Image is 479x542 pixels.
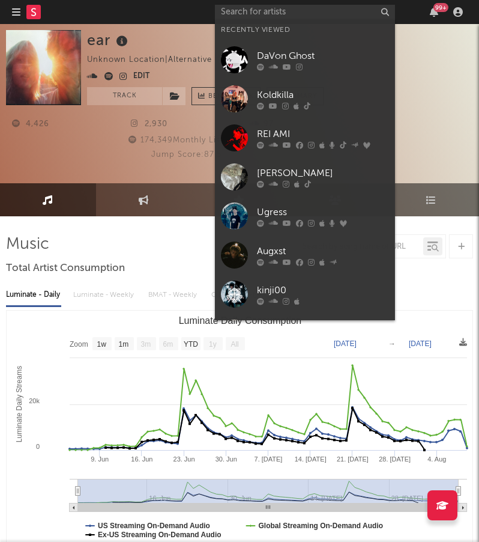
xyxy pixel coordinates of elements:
button: 99+ [430,7,438,17]
text: 4. Aug [427,455,446,463]
div: [PERSON_NAME] [257,166,389,181]
text: 23. Jun [173,455,195,463]
a: REI AMI [215,118,395,157]
span: Jump Score: 87.5 [151,151,221,159]
text: All [230,340,238,349]
div: Koldkilla [257,88,389,103]
a: AmiiFy [215,314,395,353]
text: [DATE] [334,340,357,348]
div: DaVon Ghost [257,49,389,64]
text: 14. [DATE] [295,455,327,463]
text: 1y [209,340,217,349]
span: Total Artist Consumption [6,261,125,276]
div: Recently Viewed [221,23,389,37]
text: 20k [29,397,40,404]
button: Track [87,87,162,105]
text: 7. [DATE] [255,455,283,463]
span: 2,930 [131,120,167,128]
a: kinji00 [215,275,395,314]
span: Benchmark [208,90,254,104]
input: Search for artists [215,5,395,20]
text: 30. Jun [215,455,237,463]
text: 6m [163,340,173,349]
text: 0 [36,443,40,450]
span: 4,426 [12,120,49,128]
text: Luminate Daily Streams [15,366,23,442]
text: US Streaming On-Demand Audio [98,522,210,530]
div: Ugress [257,206,389,220]
div: Luminate - Daily [6,285,61,305]
div: 99 + [433,3,448,12]
text: YTD [184,340,198,349]
text: Luminate Daily Consumption [179,315,302,326]
text: Zoom [70,340,88,349]
button: Edit [133,70,149,84]
text: [DATE] [409,340,432,348]
text: Ex-US Streaming On-Demand Audio [98,531,221,539]
div: Unknown Location | Alternative [87,53,226,67]
text: Global Streaming On-Demand Audio [259,522,384,530]
span: 174,349 Monthly Listeners [127,136,246,144]
a: [PERSON_NAME] [215,157,395,196]
text: → [388,340,396,348]
a: Koldkilla [215,79,395,118]
div: REI AMI [257,127,389,142]
a: Benchmark [191,87,261,105]
text: 3m [141,340,151,349]
a: Ugress [215,196,395,236]
div: ear [87,30,131,50]
div: Augxst [257,245,389,259]
a: Augxst [215,236,395,275]
a: DaVon Ghost [215,40,395,79]
div: kinji00 [257,284,389,298]
text: 28. [DATE] [379,455,411,463]
text: 16. Jun [131,455,152,463]
text: 1m [119,340,129,349]
text: 1w [97,340,107,349]
text: 9. Jun [91,455,109,463]
text: 21. [DATE] [337,455,369,463]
